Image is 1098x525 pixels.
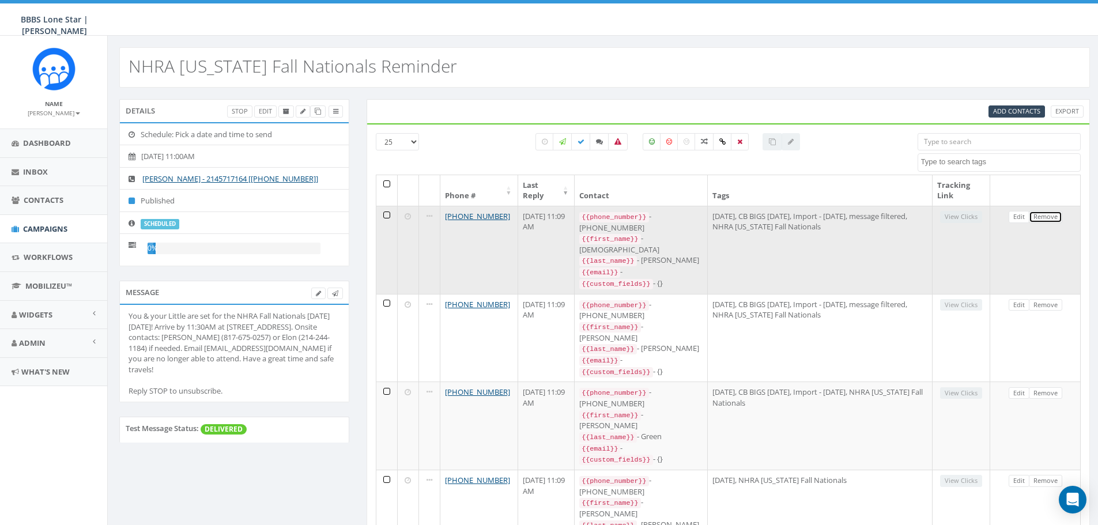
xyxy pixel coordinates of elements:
[579,212,648,222] code: {{phone_number}}
[119,99,349,122] div: Details
[579,443,703,454] div: -
[608,133,628,150] label: Bounced
[21,367,70,377] span: What's New
[579,344,636,354] code: {{last_name}}
[518,175,575,206] th: Last Reply: activate to sort column ascending
[1051,105,1084,118] a: Export
[1009,299,1029,311] a: Edit
[24,252,73,262] span: Workflows
[45,100,63,108] small: Name
[333,107,338,115] span: View Campaign Delivery Statistics
[1059,486,1086,513] div: Open Intercom Messenger
[579,431,703,443] div: - Green
[579,234,640,244] code: {{first_name}}
[579,454,703,465] div: - {}
[19,338,46,348] span: Admin
[988,105,1045,118] a: Add Contacts
[579,299,703,321] div: - [PHONE_NUMBER]
[1009,387,1029,399] a: Edit
[148,243,156,254] div: 0%
[579,321,703,343] div: - [PERSON_NAME]
[579,410,640,421] code: {{first_name}}
[445,475,510,485] a: [PHONE_NUMBER]
[119,281,349,304] div: Message
[23,224,67,234] span: Campaigns
[553,133,572,150] label: Sending
[445,387,510,397] a: [PHONE_NUMBER]
[445,211,510,221] a: [PHONE_NUMBER]
[579,387,703,409] div: - [PHONE_NUMBER]
[579,432,636,443] code: {{last_name}}
[731,133,749,150] label: Removed
[201,424,247,435] span: DELIVERED
[535,133,554,150] label: Pending
[1029,211,1062,223] a: Remove
[579,497,703,519] div: - [PERSON_NAME]
[23,138,71,148] span: Dashboard
[1029,387,1062,399] a: Remove
[579,409,703,431] div: - [PERSON_NAME]
[708,175,933,206] th: Tags
[579,367,652,377] code: {{custom_fields}}
[1009,475,1029,487] a: Edit
[579,278,703,289] div: - {}
[120,145,349,168] li: [DATE] 11:00AM
[708,206,933,294] td: [DATE], CB BIGS [DATE], Import - [DATE], message filtered, NHRA [US_STATE] Fall Nationals
[19,309,52,320] span: Widgets
[713,133,732,150] label: Link Clicked
[1029,299,1062,311] a: Remove
[1029,475,1062,487] a: Remove
[579,476,648,486] code: {{phone_number}}
[28,109,80,117] small: [PERSON_NAME]
[993,107,1040,115] span: CSV files only
[129,311,340,396] div: You & your Little are set for the NHRA Fall Nationals [DATE][DATE]! Arrive by 11:30AM at [STREET_...
[141,219,179,229] label: scheduled
[579,300,648,311] code: {{phone_number}}
[579,211,703,233] div: - [PHONE_NUMBER]
[579,356,620,366] code: {{email}}
[300,107,305,115] span: Edit Campaign Title
[518,382,575,470] td: [DATE] 11:09 AM
[643,133,661,150] label: Positive
[227,105,252,118] a: Stop
[921,157,1080,167] textarea: Search
[579,475,703,497] div: - [PHONE_NUMBER]
[579,279,652,289] code: {{custom_fields}}
[579,255,703,266] div: - [PERSON_NAME]
[708,294,933,382] td: [DATE], CB BIGS [DATE], Import - [DATE], message filtered, NHRA [US_STATE] Fall Nationals
[23,167,48,177] span: Inbox
[254,105,277,118] a: Edit
[24,195,63,205] span: Contacts
[579,498,640,508] code: {{first_name}}
[579,233,703,255] div: - [DEMOGRAPHIC_DATA]
[28,107,80,118] a: [PERSON_NAME]
[918,133,1081,150] input: Type to search
[660,133,678,150] label: Negative
[933,175,990,206] th: Tracking Link
[993,107,1040,115] span: Add Contacts
[695,133,714,150] label: Mixed
[25,281,72,291] span: MobilizeU™
[579,388,648,398] code: {{phone_number}}
[21,14,88,36] span: BBBS Lone Star | [PERSON_NAME]
[708,382,933,470] td: [DATE], CB BIGS [DATE], Import - [DATE], NHRA [US_STATE] Fall Nationals
[315,107,321,115] span: Clone Campaign
[518,294,575,382] td: [DATE] 11:09 AM
[1009,211,1029,223] a: Edit
[126,423,199,434] label: Test Message Status:
[579,343,703,354] div: - [PERSON_NAME]
[579,354,703,366] div: -
[129,131,141,138] i: Schedule: Pick a date and time to send
[518,206,575,294] td: [DATE] 11:09 AM
[579,322,640,333] code: {{first_name}}
[142,173,318,184] a: [PERSON_NAME] - 2145717164 [[PHONE_NUMBER]]
[579,455,652,465] code: {{custom_fields}}
[579,256,636,266] code: {{last_name}}
[283,107,289,115] span: Archive Campaign
[677,133,696,150] label: Neutral
[129,56,457,75] h2: NHRA [US_STATE] Fall Nationals Reminder
[579,267,620,278] code: {{email}}
[445,299,510,309] a: [PHONE_NUMBER]
[579,266,703,278] div: -
[32,47,76,90] img: Rally_Corp_Icon_1.png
